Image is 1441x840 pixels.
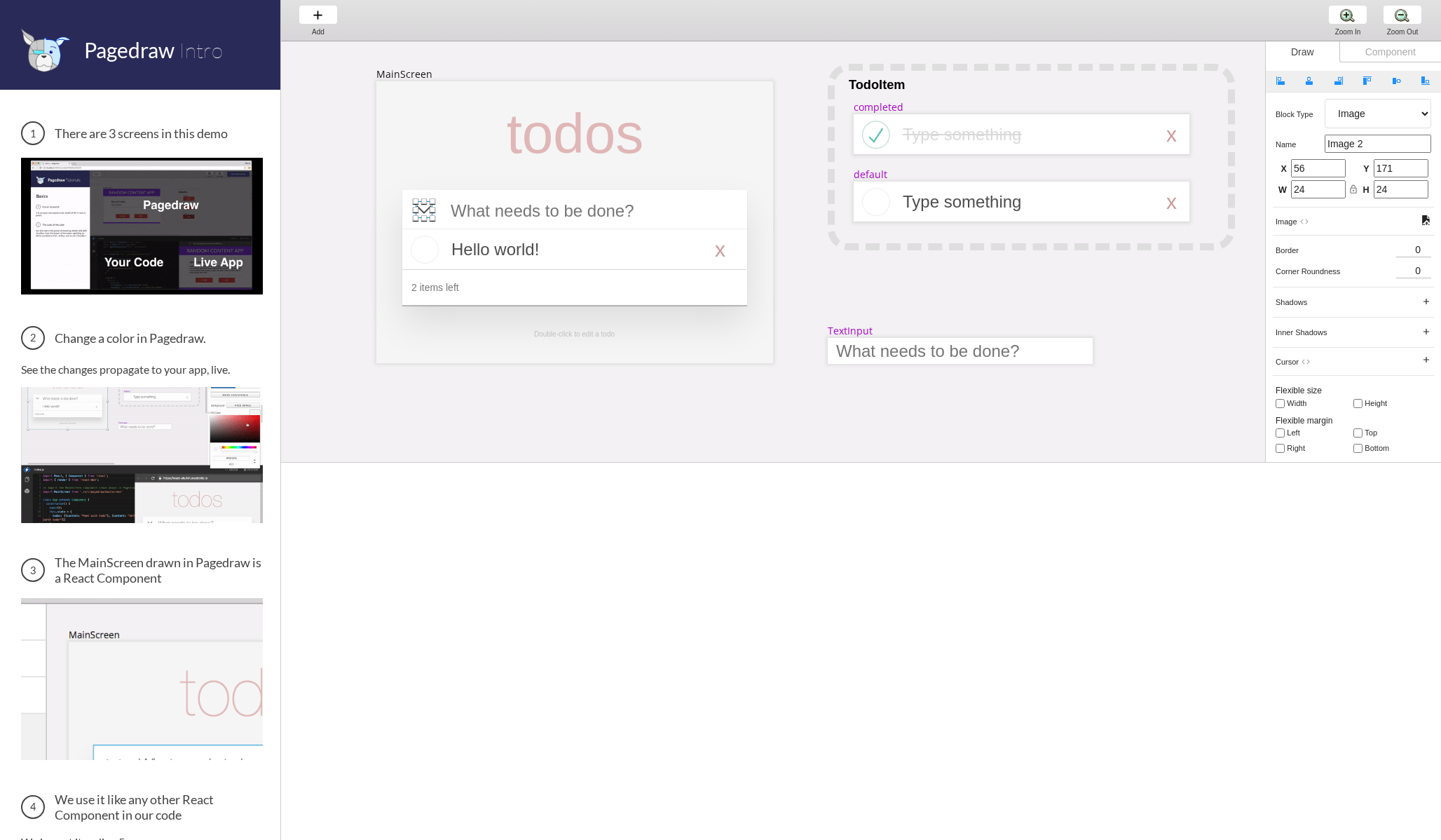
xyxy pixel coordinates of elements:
[1287,428,1336,437] h5: left
[1348,184,1358,194] i: lock_outline
[1353,399,1363,408] input: Height
[1287,399,1336,407] h5: Width
[310,8,325,22] img: baseline-add-24px.svg
[1365,444,1414,452] h5: bottom
[1365,399,1414,407] h5: Height
[854,168,887,181] div: default
[1276,298,1325,306] h5: shadows
[1276,110,1325,118] h5: Block type
[1361,184,1370,197] span: H
[21,792,263,822] h3: We use it like any other React Component in our code
[1421,327,1431,337] i: add
[1278,163,1287,176] span: X
[21,121,263,145] h3: There are 3 screens in this demo
[1276,267,1396,276] h5: corner roundness
[21,326,263,350] h3: Change a color in Pagedraw.
[1365,428,1414,437] h5: top
[1276,328,1331,337] h5: inner shadows
[1340,8,1355,22] img: zoom-plus.png
[1276,416,1332,426] span: Flexible margin
[1278,184,1287,197] span: W
[1287,444,1336,452] h5: right
[84,37,175,62] span: Pagedraw
[1339,41,1441,62] div: Component
[376,67,432,81] div: MainScreen
[1361,163,1370,176] span: Y
[1353,428,1363,438] input: top
[828,324,873,337] div: TextInput
[1276,358,1299,366] span: cursor
[1376,28,1429,36] div: Zoom Out
[1276,399,1285,408] input: Width
[1276,140,1325,149] h5: name
[1276,386,1322,395] span: Flexible size
[1276,217,1297,226] span: image
[1266,41,1339,62] div: Draw
[21,363,263,376] p: See the changes propagate to your app, live.
[21,387,263,523] img: Change a color in Pagedraw
[1421,355,1431,365] i: add
[1321,28,1374,36] div: Zoom In
[1276,428,1285,438] input: left
[1421,297,1431,306] i: add
[1325,135,1431,153] input: Image 2
[1276,444,1285,453] input: right
[1395,8,1409,22] img: zoom-minus.png
[1301,357,1311,367] i: code
[1299,217,1309,226] i: code
[21,28,70,72] img: favicon.png
[179,37,223,63] span: Intro
[1276,246,1396,255] h5: border
[21,598,263,760] img: The MainScreen Component in Pagedraw
[21,555,263,585] h3: The MainScreen drawn in Pagedraw is a React Component
[854,100,903,114] div: completed
[21,158,263,294] img: 3 screens
[292,28,345,36] div: Add
[1353,444,1363,453] input: bottom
